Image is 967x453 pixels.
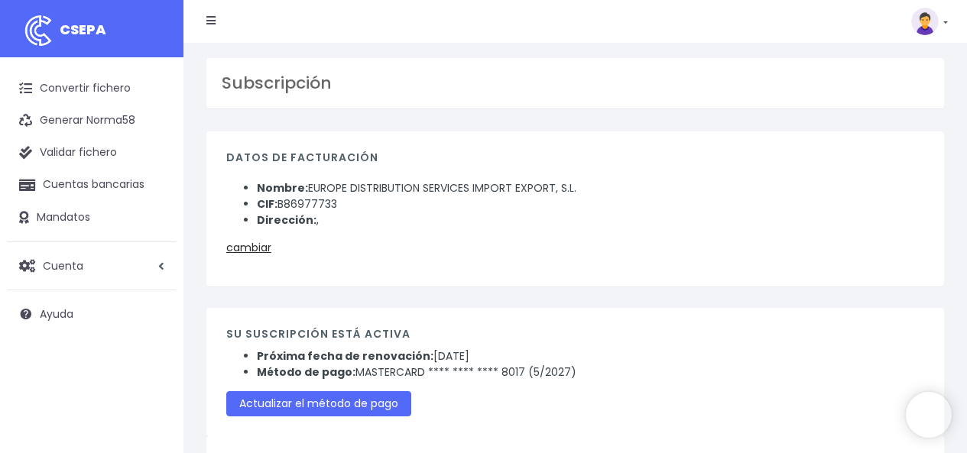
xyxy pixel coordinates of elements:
[257,196,277,212] strong: CIF:
[8,73,176,105] a: Convertir fichero
[19,11,57,50] img: logo
[257,180,924,196] li: EUROPE DISTRIBUTION SERVICES IMPORT EXPORT, S.L.
[222,73,929,93] h3: Subscripción
[257,348,924,364] li: [DATE]
[226,240,271,255] a: cambiar
[8,105,176,137] a: Generar Norma58
[226,328,924,341] h3: Su suscripción está activa
[226,151,924,172] h4: Datos de facturación
[226,391,411,416] a: Actualizar el método de pago
[257,212,924,228] li: ,
[257,348,433,364] strong: Próxima fecha de renovación:
[257,196,924,212] li: B86977733
[257,212,316,228] strong: Dirección:
[911,8,939,35] img: profile
[8,202,176,234] a: Mandatos
[8,250,176,282] a: Cuenta
[40,306,73,322] span: Ayuda
[257,180,308,196] strong: Nombre:
[43,257,83,273] span: Cuenta
[8,298,176,330] a: Ayuda
[257,364,355,380] strong: Método de pago:
[8,137,176,169] a: Validar fichero
[60,20,106,39] span: CSEPA
[8,169,176,201] a: Cuentas bancarias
